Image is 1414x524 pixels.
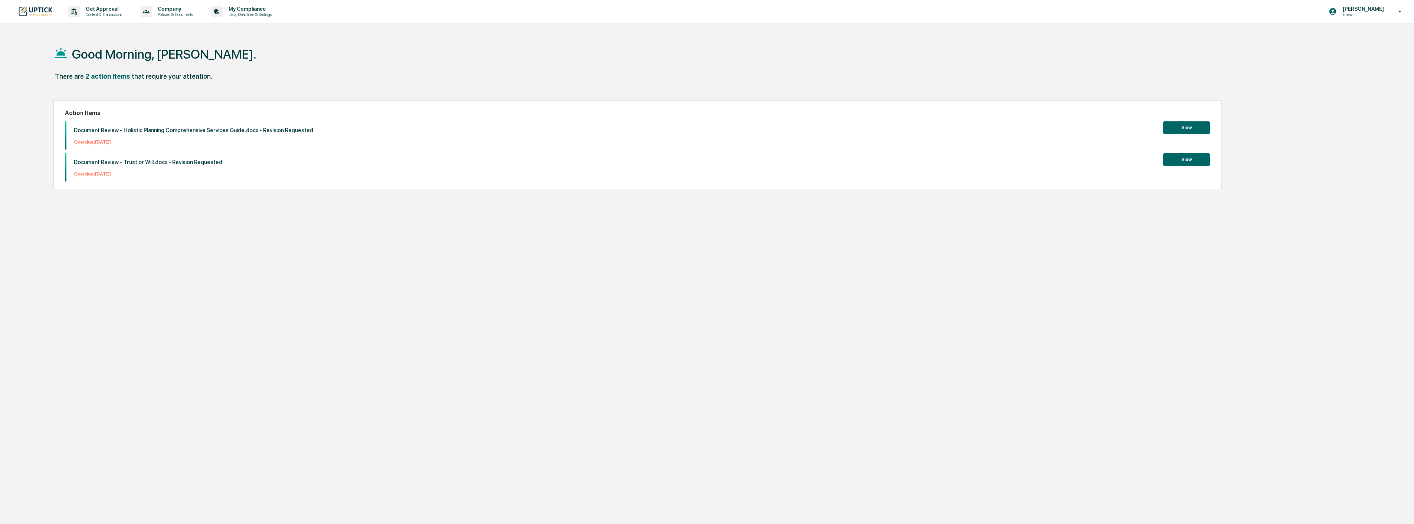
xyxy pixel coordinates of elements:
p: Company [152,6,196,12]
div: 2 action items [85,72,130,80]
p: Overdue: [DATE] [74,171,222,177]
p: Document Review - Trust or Will.docx - Revision Requested [74,159,222,166]
p: Overdue: [DATE] [74,139,313,145]
button: View [1163,121,1210,134]
a: View [1163,155,1210,163]
p: Policies & Documents [152,12,196,17]
div: There are [55,72,84,80]
p: [PERSON_NAME] [1337,6,1388,12]
h2: Action Items [65,109,1210,117]
img: logo [18,6,53,16]
p: Users [1337,12,1388,17]
div: that require your attention. [132,72,212,80]
p: Data, Deadlines & Settings [223,12,275,17]
button: View [1163,153,1210,166]
p: Document Review - Holistic Planning Comprehensive Services Guide.docx - Revision Requested [74,127,313,134]
p: My Compliance [223,6,275,12]
p: Get Approval [80,6,126,12]
p: Content & Transactions [80,12,126,17]
h1: Good Morning, [PERSON_NAME]. [72,47,256,62]
a: View [1163,124,1210,131]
